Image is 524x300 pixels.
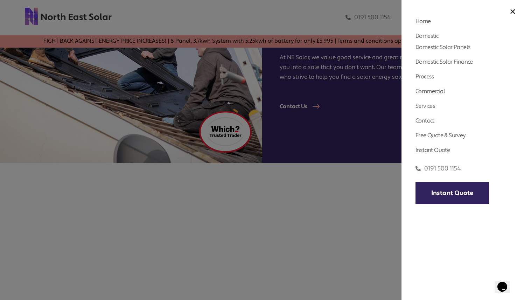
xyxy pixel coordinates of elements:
[415,132,466,139] a: Free Quote & Survey
[415,165,421,173] img: phone icon
[415,117,434,124] a: Contact
[415,102,435,110] a: Services
[510,9,515,14] img: close icon
[415,32,438,40] a: Domestic
[415,182,489,204] a: Instant Quote
[415,73,434,80] a: Process
[415,58,473,65] a: Domestic Solar Finance
[415,165,461,173] a: 0191 500 1154
[495,272,517,293] iframe: chat widget
[415,43,470,51] a: Domestic Solar Panels
[415,146,450,154] a: Instant Quote
[415,18,431,25] a: Home
[415,88,445,95] a: Commercial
